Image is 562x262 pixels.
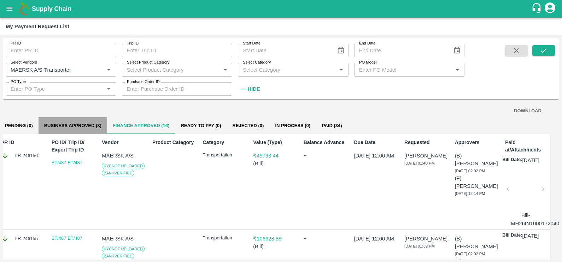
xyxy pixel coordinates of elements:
[511,212,540,227] p: Bill-MH26IN1000172040
[247,86,260,92] strong: Hide
[359,41,375,46] label: End Date
[8,84,103,94] input: Enter PO Type
[404,244,435,248] span: [DATE] 01:39 PM
[450,44,464,57] button: Choose date
[102,163,144,169] span: KYC Not Uploaded
[32,5,71,12] b: Supply Chain
[359,60,377,65] label: PO Model
[522,232,539,240] p: [DATE]
[203,152,246,159] p: Transportation
[102,235,145,243] p: MAERSK A/S
[253,139,296,146] p: Value (Type)
[102,253,134,259] span: Bank Verified
[102,170,134,176] span: Bank Verified
[502,232,522,240] p: Bill Date:
[253,235,296,243] p: ₹ 106628.88
[6,44,116,57] input: Enter PR ID
[404,152,447,160] p: [PERSON_NAME]
[52,160,82,165] a: ET/487 ET/487
[455,252,485,256] span: [DATE] 02:02 PM
[238,83,262,95] button: Hide
[404,139,447,146] p: Requested
[354,235,397,243] p: [DATE] 12:00 AM
[102,246,144,252] span: KYC Not Uploaded
[8,65,93,74] input: Select Vendor
[404,235,447,243] p: [PERSON_NAME]
[122,44,233,57] input: Enter Trip ID
[32,4,531,14] a: Supply Chain
[453,65,462,74] button: Open
[505,139,548,154] p: Paid at/Attachments
[455,174,498,190] p: (F) [PERSON_NAME]
[1,139,44,146] p: PR ID
[124,65,219,74] input: Select Product Category
[127,41,139,46] label: Trip ID
[253,243,296,250] p: ( Bill )
[269,117,316,134] button: In Process (0)
[240,65,335,74] input: Select Category
[304,139,347,146] p: Balance Advance
[522,156,539,164] p: [DATE]
[511,105,544,117] button: DOWNLOAD
[52,139,95,154] p: PO ID/ Trip ID/ Export Trip ID
[455,139,498,146] p: Approvers
[334,44,347,57] button: Choose date
[122,82,233,96] input: Enter Purchase Order ID
[104,84,113,94] button: Open
[316,117,348,134] button: Paid (34)
[104,65,113,74] button: Open
[6,22,69,31] div: My Payment Request List
[127,60,170,65] label: Select Product Category
[203,235,246,242] p: Transportation
[127,79,160,85] label: Purchase Order ID
[354,152,397,160] p: [DATE] 12:00 AM
[11,60,37,65] label: Select Vendors
[304,152,347,159] div: --
[52,236,82,241] a: ET/487 ET/487
[152,139,195,146] p: Product Category
[455,191,485,196] span: [DATE] 12:14 PM
[1,235,44,243] div: PR-246155
[243,41,260,46] label: Start Date
[354,44,447,57] input: End Date
[175,117,227,134] button: Ready To Pay (0)
[356,65,451,74] input: Enter PO Model
[18,2,32,16] img: logo
[354,139,397,146] p: Due Date
[253,160,296,167] p: ( Bill )
[404,161,435,165] span: [DATE] 01:40 PM
[1,1,18,17] button: open drawer
[221,65,230,74] button: Open
[102,139,145,146] p: Vendor
[502,156,522,164] p: Bill Date:
[455,235,498,251] p: (B) [PERSON_NAME]
[11,41,21,46] label: PR ID
[544,1,556,16] div: account of current user
[203,139,246,146] p: Category
[238,44,331,57] input: Start Date
[336,65,346,74] button: Open
[243,60,271,65] label: Select Category
[39,117,107,134] button: Business Approved (8)
[253,152,296,160] p: ₹ 45793.44
[11,79,26,85] label: PO Type
[531,2,544,15] div: customer-support
[304,235,347,242] div: --
[1,152,44,160] div: PR-246156
[102,152,145,160] p: MAERSK A/S
[455,152,498,168] p: (B) [PERSON_NAME]
[455,169,485,173] span: [DATE] 02:02 PM
[227,117,270,134] button: Rejected (0)
[107,117,175,134] button: Finance Approved (16)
